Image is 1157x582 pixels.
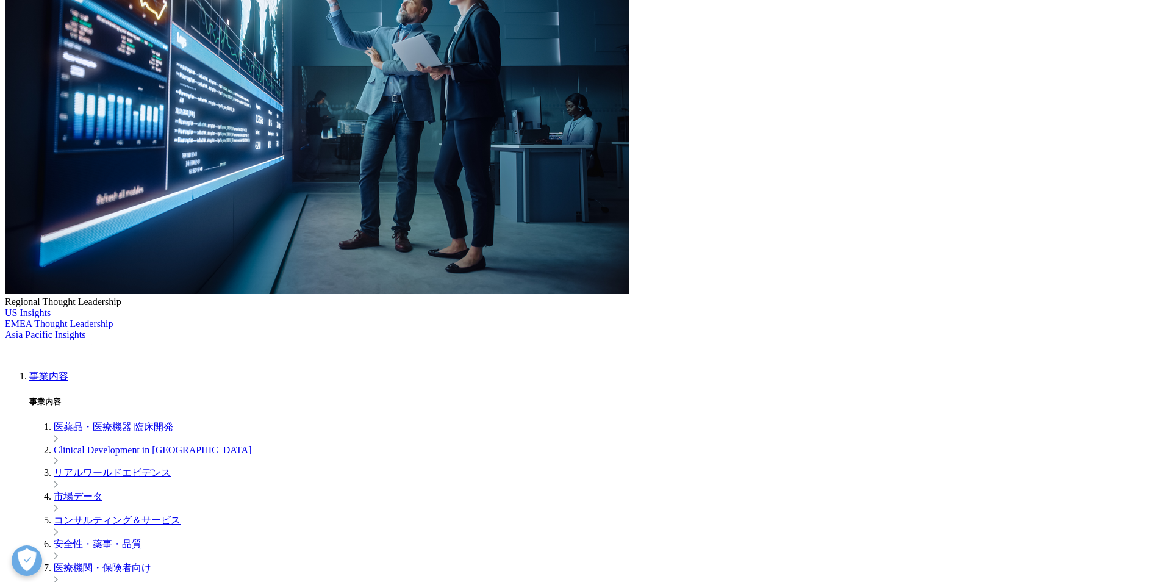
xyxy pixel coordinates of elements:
a: US Insights [5,307,51,318]
a: 医薬品・医療機器 臨床開発 [54,422,173,432]
h5: 事業内容 [29,397,1152,408]
div: Regional Thought Leadership [5,296,1152,307]
a: Asia Pacific Insights [5,329,85,340]
a: 医療機関・保険者向け [54,562,151,573]
button: 優先設定センターを開く [12,545,42,576]
a: 安全性・薬事・品質 [54,539,141,549]
a: Clinical Development in [GEOGRAPHIC_DATA] [54,445,251,455]
a: リアルワールドエビデンス [54,467,171,478]
a: コンサルティング＆サービス [54,515,181,525]
a: 事業内容 [29,371,68,381]
a: 市場データ [54,491,102,501]
a: EMEA Thought Leadership [5,318,113,329]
